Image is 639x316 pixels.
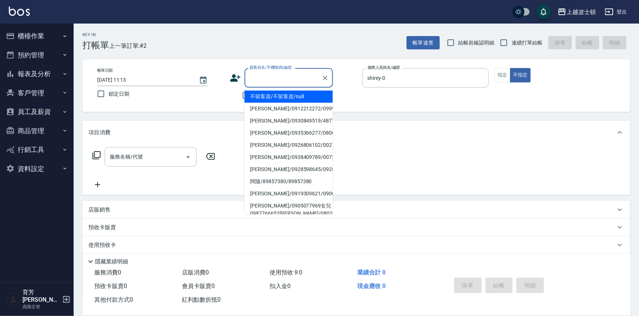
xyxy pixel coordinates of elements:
div: 預收卡販賣 [82,219,630,236]
span: 店販消費 0 [182,269,209,276]
p: 使用預收卡 [88,241,116,249]
input: YYYY/MM/DD hh:mm [97,74,192,86]
span: 使用預收卡 0 [270,269,302,276]
button: 帳單速查 [407,36,440,50]
span: 預收卡販賣 0 [94,283,127,290]
button: 不指定 [510,68,531,82]
p: 高階主管 [22,303,60,310]
label: 服務人員姓名/編號 [368,65,400,70]
button: 指定 [495,68,510,82]
p: 隱藏業績明細 [95,258,128,266]
span: 上一筆訂單:#2 [109,41,147,50]
li: [PERSON_NAME]/0930849519/48777 [245,115,333,127]
li: [PERSON_NAME]/0938409789/00725 [245,151,333,163]
button: 報表及分析 [3,64,71,84]
p: 項目消費 [88,129,110,136]
button: 客戶管理 [3,84,71,103]
label: 帳單日期 [97,68,113,73]
h5: 育芳[PERSON_NAME] [22,289,60,303]
button: Clear [320,73,330,83]
button: 上越波士頓 [555,4,599,19]
button: 行銷工具 [3,140,71,159]
button: save [536,4,551,19]
p: 預收卡販賣 [88,224,116,231]
button: Open [182,151,194,163]
img: Person [6,292,21,307]
li: [PERSON_NAME]/0926806102/00279 [245,139,333,151]
span: 會員卡販賣 0 [182,283,215,290]
span: 業績合計 0 [357,269,386,276]
li: [PERSON_NAME]/0928598645/0928598 [245,163,333,175]
div: 上越波士頓 [566,7,596,17]
span: 其他付款方式 0 [94,296,133,303]
li: 不留客資/不留客資/null [245,90,333,103]
span: 紅利點數折抵 0 [182,296,221,303]
span: 結帳前確認明細 [459,39,495,47]
p: 店販銷售 [88,206,110,214]
h3: 打帳單 [82,40,109,50]
label: 顧客姓名/手機號碼/編號 [250,65,292,70]
div: 項目消費 [82,121,630,144]
span: 鎖定日期 [109,90,129,98]
span: 服務消費 0 [94,269,121,276]
img: Logo [9,7,30,16]
button: 商品管理 [3,121,71,141]
button: Choose date, selected date is 2025-09-05 [194,71,212,89]
span: 現金應收 0 [357,283,386,290]
li: [PERSON_NAME]/0912212272/099911 [245,103,333,115]
button: 預約管理 [3,46,71,65]
span: 連續打單結帳 [512,39,543,47]
li: [PERSON_NAME]/0905077969女兒0987766652[PERSON_NAME]/080261 [245,200,333,220]
button: 櫃檯作業 [3,26,71,46]
div: 使用預收卡 [82,236,630,254]
li: [PERSON_NAME]/0935366277/080002 [245,127,333,139]
h2: Key In [82,32,109,37]
div: 店販銷售 [82,201,630,219]
li: [PERSON_NAME]/0919309621/090001 [245,188,333,200]
button: 員工及薪資 [3,102,71,121]
span: 扣入金 0 [270,283,291,290]
button: 登出 [602,5,630,19]
button: 資料設定 [3,159,71,178]
li: 阿隨/89857380/89857380 [245,175,333,188]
